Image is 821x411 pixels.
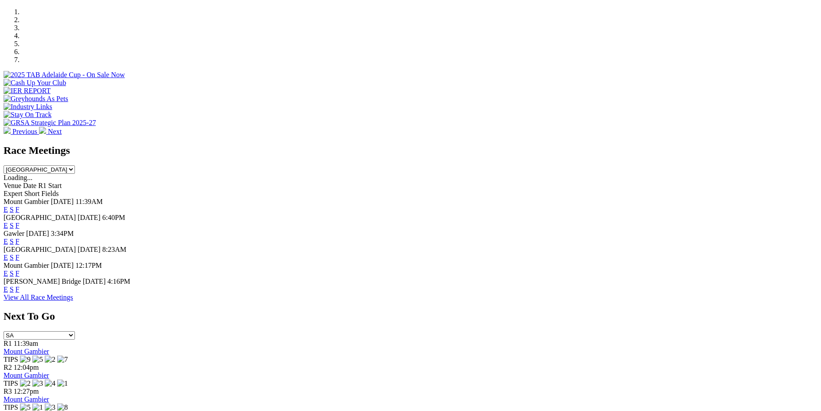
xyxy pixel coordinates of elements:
span: Previous [12,128,37,135]
span: [DATE] [26,230,49,237]
a: S [10,222,14,229]
a: E [4,270,8,277]
span: TIPS [4,403,18,411]
span: [GEOGRAPHIC_DATA] [4,246,76,253]
img: Cash Up Your Club [4,79,66,87]
span: 11:39AM [75,198,103,205]
span: Next [48,128,62,135]
a: E [4,206,8,213]
span: Fields [41,190,59,197]
a: E [4,254,8,261]
img: Stay On Track [4,111,51,119]
img: chevron-left-pager-white.svg [4,127,11,134]
span: 12:04pm [14,364,39,371]
span: Gawler [4,230,24,237]
h2: Race Meetings [4,145,817,157]
a: S [10,254,14,261]
a: S [10,238,14,245]
span: Mount Gambier [4,262,49,269]
a: View All Race Meetings [4,294,73,301]
a: Mount Gambier [4,372,49,379]
span: TIPS [4,356,18,363]
a: S [10,286,14,293]
a: F [16,222,20,229]
img: 3 [32,380,43,388]
a: Previous [4,128,39,135]
span: [GEOGRAPHIC_DATA] [4,214,76,221]
a: E [4,222,8,229]
span: [DATE] [78,246,101,253]
span: [DATE] [78,214,101,221]
span: 8:23AM [102,246,126,253]
span: Date [23,182,36,189]
img: IER REPORT [4,87,51,95]
img: Industry Links [4,103,52,111]
span: 3:34PM [51,230,74,237]
span: TIPS [4,380,18,387]
img: GRSA Strategic Plan 2025-27 [4,119,96,127]
span: 6:40PM [102,214,125,221]
a: Next [39,128,62,135]
img: chevron-right-pager-white.svg [39,127,46,134]
span: Loading... [4,174,32,181]
img: 9 [20,356,31,364]
span: R2 [4,364,12,371]
img: 1 [57,380,68,388]
img: 2 [20,380,31,388]
img: 7 [57,356,68,364]
span: [DATE] [83,278,106,285]
a: Mount Gambier [4,348,49,355]
span: [DATE] [51,262,74,269]
span: R1 [4,340,12,347]
span: 12:17PM [75,262,102,269]
a: E [4,286,8,293]
a: S [10,206,14,213]
span: 11:39am [14,340,38,347]
span: 4:16PM [107,278,130,285]
span: [DATE] [51,198,74,205]
span: 12:27pm [14,388,39,395]
span: Expert [4,190,23,197]
a: F [16,270,20,277]
span: Mount Gambier [4,198,49,205]
a: E [4,238,8,245]
img: Greyhounds As Pets [4,95,68,103]
img: 4 [45,380,55,388]
img: 2 [45,356,55,364]
span: R1 Start [38,182,62,189]
a: S [10,270,14,277]
img: 5 [32,356,43,364]
a: F [16,254,20,261]
span: Short [24,190,40,197]
span: R3 [4,388,12,395]
a: Mount Gambier [4,395,49,403]
a: F [16,238,20,245]
h2: Next To Go [4,310,817,322]
img: 2025 TAB Adelaide Cup - On Sale Now [4,71,125,79]
span: Venue [4,182,21,189]
a: F [16,206,20,213]
a: F [16,286,20,293]
span: [PERSON_NAME] Bridge [4,278,81,285]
